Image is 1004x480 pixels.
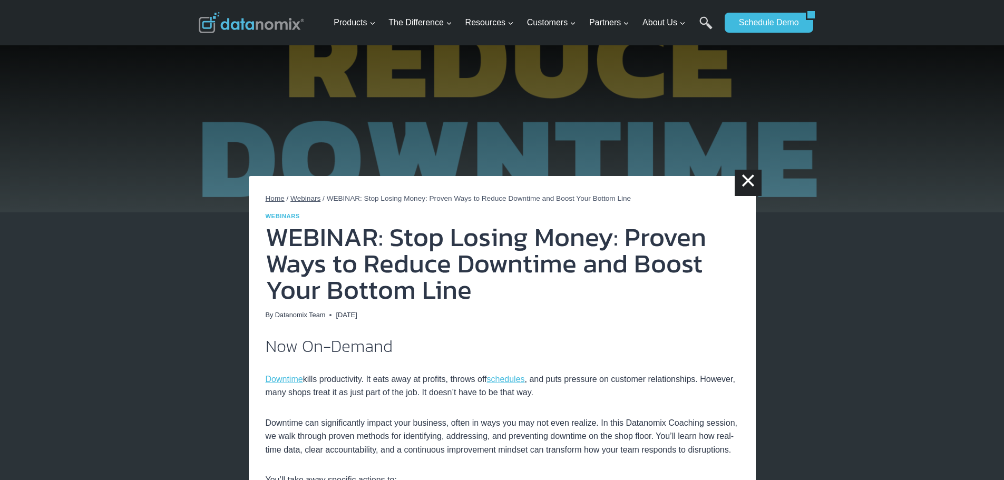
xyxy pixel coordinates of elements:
span: Products [334,16,375,30]
a: Webinars [266,213,300,219]
time: [DATE] [336,310,357,320]
a: Schedule Demo [725,13,806,33]
h2: Now On-Demand [266,338,739,355]
p: kills productivity. It eats away at profits, throws off , and puts pressure on customer relations... [266,373,739,399]
span: By [266,310,274,320]
a: schedules [487,375,525,384]
span: Resources [465,16,514,30]
a: Home [266,194,285,202]
nav: Primary Navigation [329,6,719,40]
a: × [735,170,761,196]
a: Downtime [266,375,303,384]
h1: WEBINAR: Stop Losing Money: Proven Ways to Reduce Downtime and Boost Your Bottom Line [266,224,739,303]
p: Downtime can significantly impact your business, often in ways you may not even realize. In this ... [266,416,739,457]
span: Customers [527,16,576,30]
a: Search [699,16,713,40]
span: About Us [642,16,686,30]
img: Datanomix [199,12,304,33]
nav: Breadcrumbs [266,193,739,204]
span: / [287,194,289,202]
a: Webinars [290,194,320,202]
span: WEBINAR: Stop Losing Money: Proven Ways to Reduce Downtime and Boost Your Bottom Line [327,194,631,202]
span: / [323,194,325,202]
span: Partners [589,16,629,30]
a: Datanomix Team [275,311,326,319]
span: The Difference [388,16,452,30]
